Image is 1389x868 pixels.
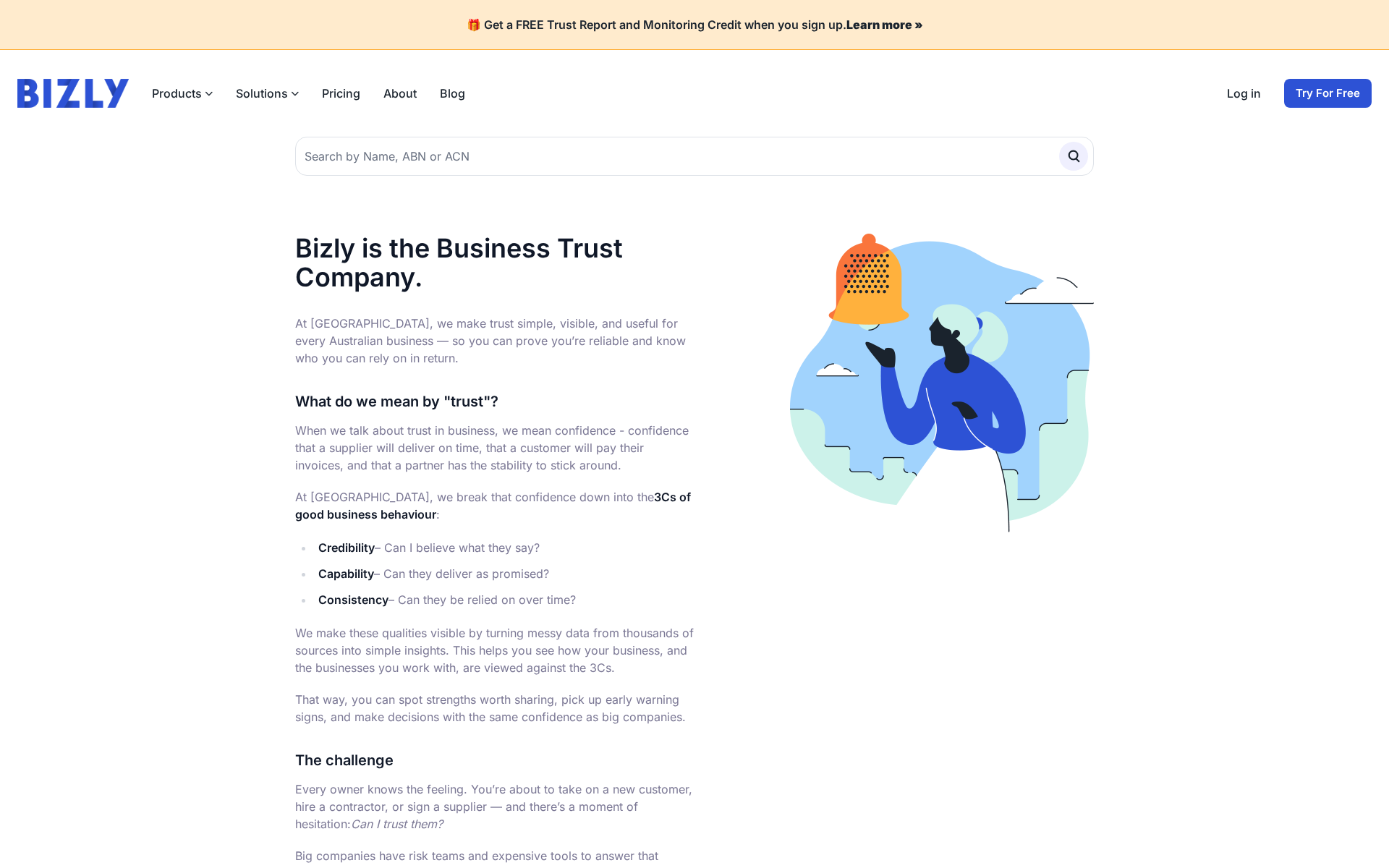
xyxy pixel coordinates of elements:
[295,624,694,676] p: We make these qualities visible by turning messy data from thousands of sources into simple insig...
[318,566,374,581] strong: Capability
[318,540,375,555] strong: Credibility
[152,85,213,102] button: Products
[322,85,360,102] a: Pricing
[295,691,694,726] p: That way, you can spot strengths worth sharing, pick up early warning signs, and make decisions w...
[846,17,923,32] a: Learn more »
[295,137,1094,176] input: Search by Name, ABN or ACN
[440,85,465,102] a: Blog
[318,592,388,607] strong: Consistency
[383,85,417,102] a: About
[17,17,1372,32] h4: 🎁 Get a FREE Trust Report and Monitoring Credit when you sign up.
[295,234,694,292] h1: Bizly is the Business Trust Company.
[314,563,694,584] li: – Can they deliver as promised?
[1227,85,1261,102] a: Log in
[295,490,691,522] strong: 3Cs of good business behaviour
[351,817,443,831] em: Can I trust them?
[295,780,694,833] p: Every owner knows the feeling. You’re about to take on a new customer, hire a contractor, or sign...
[295,422,694,474] p: When we talk about trust in business, we mean confidence - confidence that a supplier will delive...
[314,537,694,558] li: – Can I believe what they say?
[295,488,694,523] p: At [GEOGRAPHIC_DATA], we break that confidence down into the :
[1284,79,1372,108] a: Try For Free
[236,85,299,102] button: Solutions
[314,590,694,610] li: – Can they be relied on over time?
[295,390,694,413] h3: What do we mean by "trust"?
[295,749,694,772] h3: The challenge
[295,315,694,367] p: At [GEOGRAPHIC_DATA], we make trust simple, visible, and useful for every Australian business — s...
